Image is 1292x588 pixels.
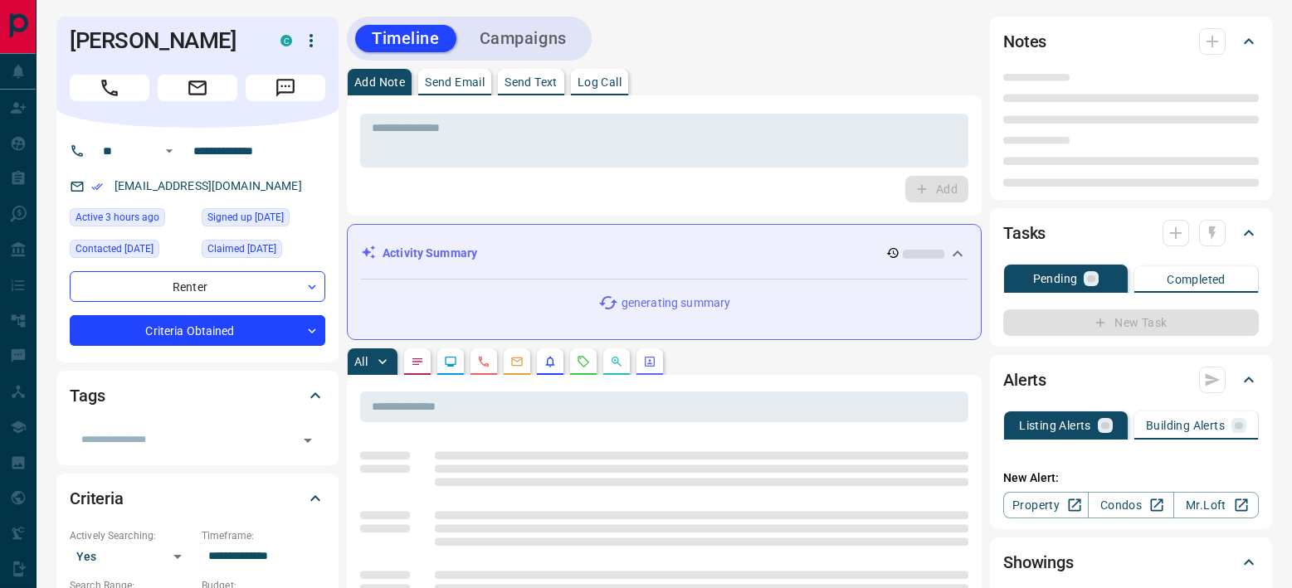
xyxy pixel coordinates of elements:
span: Signed up [DATE] [207,209,284,226]
div: Renter [70,271,325,302]
div: Tags [70,376,325,415]
button: Open [159,141,179,161]
div: Showings [1003,542,1259,582]
button: Open [296,429,319,452]
div: Criteria Obtained [70,315,325,346]
p: All [354,356,368,367]
span: Call [70,75,149,101]
div: Wed Oct 15 2025 [70,208,193,231]
h2: Notes [1003,28,1046,55]
h2: Tasks [1003,220,1046,246]
svg: Lead Browsing Activity [444,355,457,368]
a: [EMAIL_ADDRESS][DOMAIN_NAME] [115,179,302,192]
div: Yes [70,543,193,570]
button: Campaigns [463,25,583,52]
svg: Emails [510,355,524,368]
div: Criteria [70,479,325,518]
span: Message [246,75,325,101]
div: Notes [1003,22,1259,61]
p: Actively Searching: [70,528,193,543]
a: Condos [1088,492,1173,518]
span: Active 3 hours ago [76,209,159,226]
h2: Showings [1003,549,1074,576]
svg: Opportunities [610,355,623,368]
span: Claimed [DATE] [207,241,276,257]
svg: Agent Actions [643,355,656,368]
svg: Requests [577,355,590,368]
p: New Alert: [1003,469,1259,487]
p: generating summary [622,294,730,312]
p: Add Note [354,76,405,88]
p: Pending [1033,273,1078,284]
p: Log Call [578,76,622,88]
span: Contacted [DATE] [76,241,154,257]
div: Mon Jun 30 2025 [70,240,193,263]
svg: Listing Alerts [544,355,557,368]
button: Timeline [355,25,456,52]
p: Send Email [425,76,485,88]
div: Tasks [1003,213,1259,253]
h1: [PERSON_NAME] [70,27,256,54]
p: Send Text [505,76,558,88]
p: Listing Alerts [1019,420,1091,431]
div: Alerts [1003,360,1259,400]
a: Property [1003,492,1089,518]
div: Activity Summary [361,238,968,269]
p: Building Alerts [1146,420,1225,431]
p: Completed [1167,274,1226,285]
div: Mon Jun 30 2025 [202,240,325,263]
h2: Criteria [70,485,124,512]
svg: Email Verified [91,181,103,192]
p: Activity Summary [383,245,477,262]
a: Mr.Loft [1173,492,1259,518]
p: Timeframe: [202,528,325,543]
svg: Calls [477,355,490,368]
div: Mon Jun 30 2025 [202,208,325,231]
h2: Tags [70,382,105,409]
svg: Notes [411,355,424,368]
h2: Alerts [1003,367,1046,393]
span: Email [158,75,237,101]
div: condos.ca [280,35,292,46]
